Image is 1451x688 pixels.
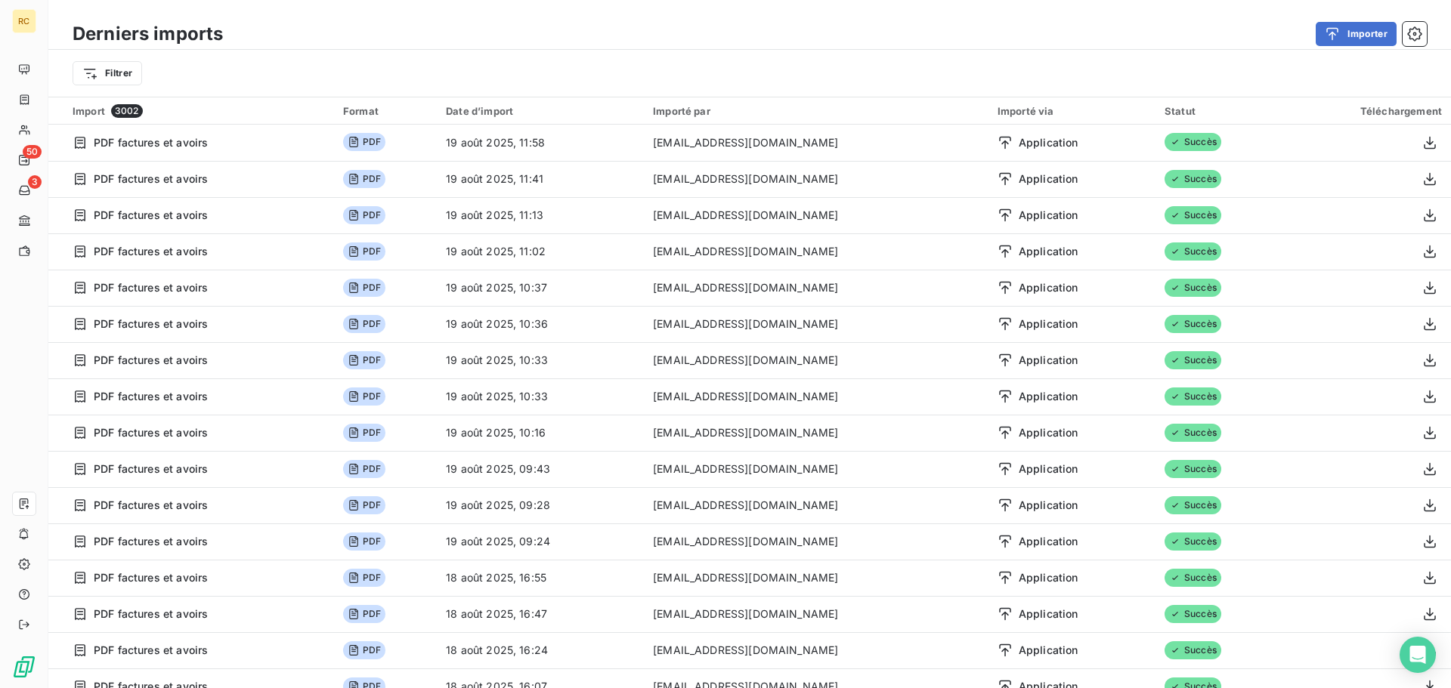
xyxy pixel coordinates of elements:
[446,105,635,117] div: Date d’import
[437,378,644,415] td: 19 août 2025, 10:33
[1019,244,1078,259] span: Application
[644,342,988,378] td: [EMAIL_ADDRESS][DOMAIN_NAME]
[1165,206,1221,224] span: Succès
[644,487,988,523] td: [EMAIL_ADDRESS][DOMAIN_NAME]
[1165,424,1221,442] span: Succès
[1165,242,1221,261] span: Succès
[1019,208,1078,223] span: Application
[437,161,644,197] td: 19 août 2025, 11:41
[437,632,644,668] td: 18 août 2025, 16:24
[644,233,988,270] td: [EMAIL_ADDRESS][DOMAIN_NAME]
[94,534,208,549] span: PDF factures et avoirs
[437,197,644,233] td: 19 août 2025, 11:13
[644,378,988,415] td: [EMAIL_ADDRESS][DOMAIN_NAME]
[343,605,385,623] span: PDF
[644,560,988,596] td: [EMAIL_ADDRESS][DOMAIN_NAME]
[1019,353,1078,368] span: Application
[1165,532,1221,551] span: Succès
[94,135,208,150] span: PDF factures et avoirs
[437,415,644,451] td: 19 août 2025, 10:16
[1165,351,1221,369] span: Succès
[94,425,208,440] span: PDF factures et avoirs
[437,451,644,487] td: 19 août 2025, 09:43
[343,279,385,297] span: PDF
[1165,496,1221,514] span: Succès
[12,178,36,202] a: 3
[1019,643,1078,658] span: Application
[1165,279,1221,297] span: Succès
[437,560,644,596] td: 18 août 2025, 16:55
[437,306,644,342] td: 19 août 2025, 10:36
[1165,569,1221,587] span: Succès
[1019,171,1078,187] span: Application
[1400,637,1436,673] div: Open Intercom Messenger
[437,342,644,378] td: 19 août 2025, 10:33
[644,632,988,668] td: [EMAIL_ADDRESS][DOMAIN_NAME]
[12,655,36,679] img: Logo LeanPay
[73,104,325,118] div: Import
[73,20,223,48] h3: Derniers imports
[28,175,42,189] span: 3
[437,523,644,560] td: 19 août 2025, 09:24
[437,270,644,306] td: 19 août 2025, 10:37
[1165,170,1221,188] span: Succès
[644,523,988,560] td: [EMAIL_ADDRESS][DOMAIN_NAME]
[12,148,36,172] a: 50
[644,197,988,233] td: [EMAIL_ADDRESS][DOMAIN_NAME]
[1019,498,1078,513] span: Application
[343,569,385,587] span: PDF
[94,606,208,622] span: PDF factures et avoirs
[343,315,385,333] span: PDF
[94,353,208,368] span: PDF factures et avoirs
[1316,22,1397,46] button: Importer
[1165,133,1221,151] span: Succès
[1165,387,1221,406] span: Succès
[94,244,208,259] span: PDF factures et avoirs
[94,461,208,477] span: PDF factures et avoirs
[1019,316,1078,332] span: Application
[343,387,385,406] span: PDF
[1165,105,1273,117] div: Statut
[437,233,644,270] td: 19 août 2025, 11:02
[343,351,385,369] span: PDF
[23,145,42,159] span: 50
[1019,461,1078,477] span: Application
[94,208,208,223] span: PDF factures et avoirs
[94,316,208,332] span: PDF factures et avoirs
[343,242,385,261] span: PDF
[437,487,644,523] td: 19 août 2025, 09:28
[644,596,988,632] td: [EMAIL_ADDRESS][DOMAIN_NAME]
[94,498,208,513] span: PDF factures et avoirs
[343,641,385,659] span: PDF
[1291,105,1442,117] div: Téléchargement
[94,171,208,187] span: PDF factures et avoirs
[111,104,143,118] span: 3002
[644,306,988,342] td: [EMAIL_ADDRESS][DOMAIN_NAME]
[1019,280,1078,295] span: Application
[12,9,36,33] div: RC
[1165,605,1221,623] span: Succès
[94,643,208,658] span: PDF factures et avoirs
[644,161,988,197] td: [EMAIL_ADDRESS][DOMAIN_NAME]
[1019,389,1078,404] span: Application
[644,270,988,306] td: [EMAIL_ADDRESS][DOMAIN_NAME]
[644,125,988,161] td: [EMAIL_ADDRESS][DOMAIN_NAME]
[1019,606,1078,622] span: Application
[1019,425,1078,440] span: Application
[1165,315,1221,333] span: Succès
[94,570,208,585] span: PDF factures et avoirs
[343,532,385,551] span: PDF
[644,415,988,451] td: [EMAIL_ADDRESS][DOMAIN_NAME]
[343,206,385,224] span: PDF
[1165,641,1221,659] span: Succès
[343,496,385,514] span: PDF
[343,170,385,188] span: PDF
[94,389,208,404] span: PDF factures et avoirs
[343,133,385,151] span: PDF
[343,105,428,117] div: Format
[1019,534,1078,549] span: Application
[437,596,644,632] td: 18 août 2025, 16:47
[1019,570,1078,585] span: Application
[653,105,979,117] div: Importé par
[437,125,644,161] td: 19 août 2025, 11:58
